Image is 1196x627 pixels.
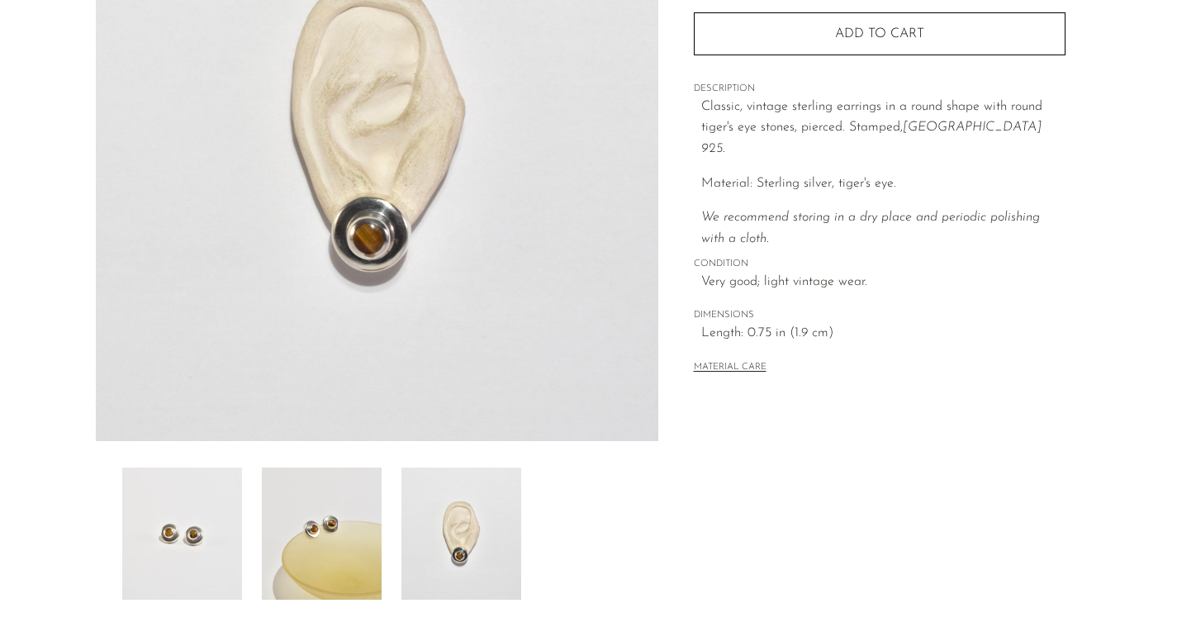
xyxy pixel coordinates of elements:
[701,173,1065,195] p: Material: Sterling silver, tiger's eye.
[701,97,1065,160] p: Classic, vintage sterling earrings in a round shape with round tiger's eye stones, pierced. Stamped,
[694,308,1065,323] span: DIMENSIONS
[262,468,382,600] img: Round Tiger's Eye Earrings
[694,82,1065,97] span: DESCRIPTION
[835,27,924,40] span: Add to cart
[701,211,1040,245] i: We recommend storing in a dry place and periodic polishing with a cloth.
[122,468,242,600] img: Round Tiger's Eye Earrings
[701,272,1065,293] span: Very good; light vintage wear.
[694,257,1065,272] span: CONDITION
[694,12,1065,55] button: Add to cart
[401,468,521,600] img: Round Tiger's Eye Earrings
[701,323,1065,344] span: Length: 0.75 in (1.9 cm)
[694,362,766,374] button: MATERIAL CARE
